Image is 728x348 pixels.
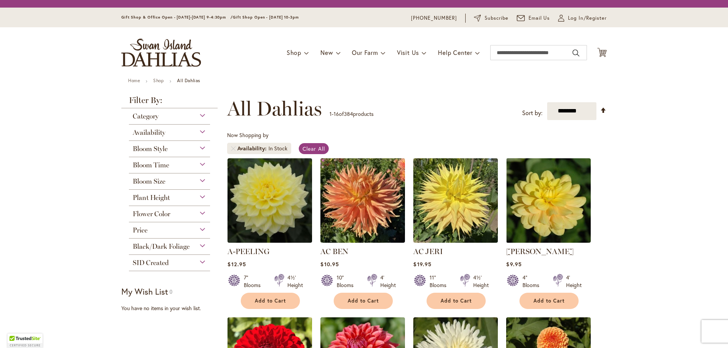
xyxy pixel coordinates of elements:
span: 384 [344,110,353,117]
a: AHOY MATEY [506,237,591,244]
button: Add to Cart [241,293,300,309]
span: $10.95 [320,261,339,268]
span: $9.95 [506,261,521,268]
span: SID Created [133,259,169,267]
span: Black/Dark Foliage [133,242,190,251]
span: Availability [133,128,165,137]
span: Plant Height [133,194,170,202]
a: Log In/Register [558,14,607,22]
span: Availability [237,145,268,152]
span: Add to Cart [441,298,472,304]
span: All Dahlias [227,97,322,120]
img: AC Jeri [413,158,498,243]
a: [PERSON_NAME] [506,247,574,256]
a: AC Jeri [413,237,498,244]
img: AC BEN [320,158,405,243]
strong: My Wish List [121,286,168,297]
label: Sort by: [522,106,543,120]
span: New [320,48,333,56]
span: Clear All [303,145,325,152]
a: Remove Availability In Stock [231,146,235,151]
span: Add to Cart [533,298,565,304]
a: [PHONE_NUMBER] [411,14,457,22]
div: 4' Height [566,274,582,289]
div: 7" Blooms [244,274,265,289]
a: AC JERI [413,247,443,256]
span: 1 [329,110,332,117]
strong: All Dahlias [177,78,200,83]
strong: Filter By: [121,96,218,108]
span: Gift Shop & Office Open - [DATE]-[DATE] 9-4:30pm / [121,15,233,20]
a: Subscribe [474,14,508,22]
a: Email Us [517,14,550,22]
span: Subscribe [485,14,508,22]
div: 10" Blooms [337,274,358,289]
span: Add to Cart [348,298,379,304]
span: Flower Color [133,210,170,218]
img: AHOY MATEY [506,158,591,243]
div: You have no items in your wish list. [121,304,223,312]
span: Price [133,226,147,234]
a: A-Peeling [227,237,312,244]
span: Add to Cart [255,298,286,304]
span: Help Center [438,48,472,56]
span: Now Shopping by [227,131,268,139]
a: AC BEN [320,237,405,244]
span: Our Farm [352,48,378,56]
div: 4' Height [380,274,396,289]
span: Category [133,112,158,120]
div: 4" Blooms [522,274,544,289]
div: TrustedSite Certified [8,334,42,348]
span: Visit Us [397,48,419,56]
span: Bloom Size [133,177,165,186]
a: AC BEN [320,247,348,256]
button: Add to Cart [519,293,579,309]
span: Email Us [529,14,550,22]
button: Search [573,47,579,59]
a: Clear All [299,143,329,154]
span: Gift Shop Open - [DATE] 10-3pm [233,15,299,20]
span: Bloom Style [133,145,168,153]
span: Bloom Time [133,161,169,169]
div: 11" Blooms [430,274,451,289]
span: $12.95 [227,261,246,268]
a: Home [128,78,140,83]
span: 16 [334,110,339,117]
div: In Stock [268,145,287,152]
a: Shop [153,78,164,83]
div: 4½' Height [287,274,303,289]
p: - of products [329,108,373,120]
a: store logo [121,39,201,67]
span: Log In/Register [568,14,607,22]
img: A-Peeling [227,158,312,243]
button: Add to Cart [334,293,393,309]
span: $19.95 [413,261,431,268]
button: Add to Cart [427,293,486,309]
div: 4½' Height [473,274,489,289]
a: A-PEELING [227,247,270,256]
span: Shop [287,48,301,56]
